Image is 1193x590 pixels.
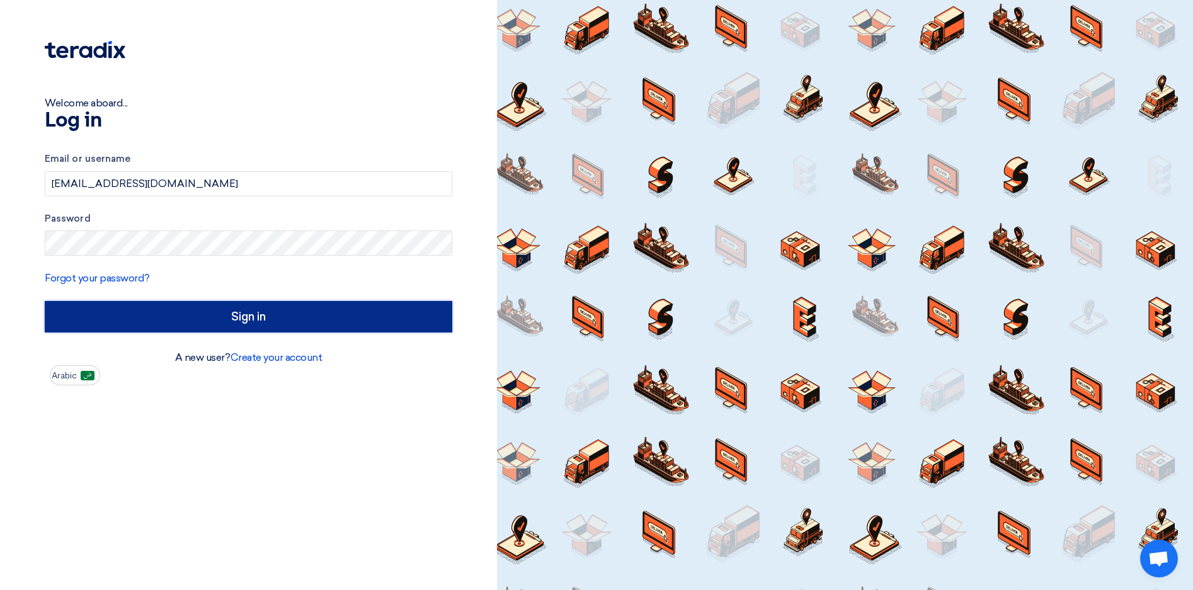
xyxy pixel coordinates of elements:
label: Email or username [45,152,452,166]
img: Teradix logo [45,41,125,59]
font: A new user? [175,351,323,363]
span: Arabic [52,372,77,380]
div: Open chat [1140,540,1178,577]
label: Password [45,212,452,226]
a: Forgot your password? [45,272,150,284]
h1: Log in [45,111,452,131]
div: Welcome aboard... [45,96,452,111]
button: Arabic [50,365,100,385]
img: ar-AR.png [81,371,94,380]
input: Sign in [45,301,452,332]
input: Enter your business email or username [45,171,452,196]
a: Create your account [231,351,323,363]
